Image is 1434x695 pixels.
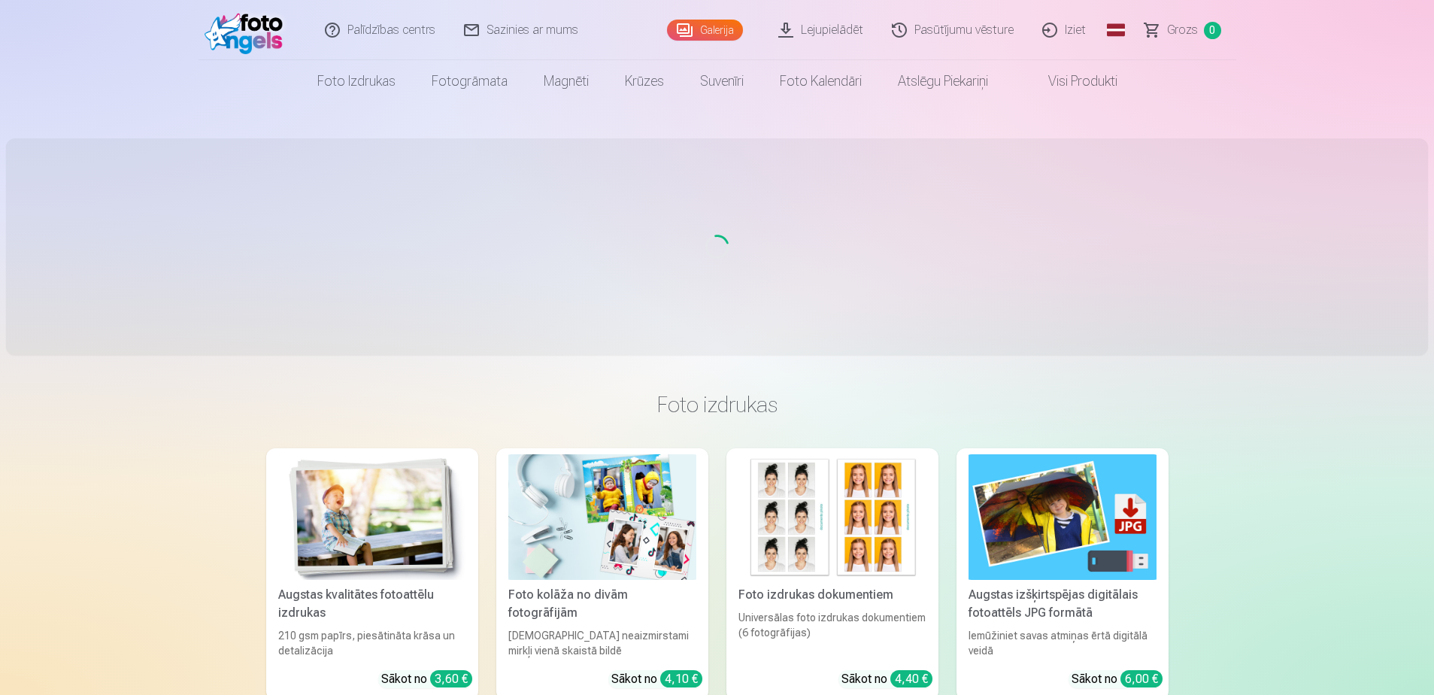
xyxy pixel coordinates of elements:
div: 210 gsm papīrs, piesātināta krāsa un detalizācija [272,628,472,658]
div: Augstas kvalitātes fotoattēlu izdrukas [272,586,472,622]
a: Foto kalendāri [762,60,880,102]
h3: Foto izdrukas [278,391,1157,418]
img: Foto kolāža no divām fotogrāfijām [508,454,696,580]
div: 4,40 € [890,670,932,687]
div: Sākot no [381,670,472,688]
a: Suvenīri [682,60,762,102]
a: Krūzes [607,60,682,102]
span: 0 [1204,22,1221,39]
div: 6,00 € [1120,670,1163,687]
div: 4,10 € [660,670,702,687]
img: Augstas kvalitātes fotoattēlu izdrukas [278,454,466,580]
span: Grozs [1167,21,1198,39]
div: [DEMOGRAPHIC_DATA] neaizmirstami mirkļi vienā skaistā bildē [502,628,702,658]
a: Fotogrāmata [414,60,526,102]
div: Iemūžiniet savas atmiņas ērtā digitālā veidā [963,628,1163,658]
a: Atslēgu piekariņi [880,60,1006,102]
div: Augstas izšķirtspējas digitālais fotoattēls JPG formātā [963,586,1163,622]
img: Augstas izšķirtspējas digitālais fotoattēls JPG formātā [969,454,1157,580]
a: Magnēti [526,60,607,102]
img: /fa1 [205,6,291,54]
a: Galerija [667,20,743,41]
div: Sākot no [1072,670,1163,688]
div: Sākot no [841,670,932,688]
div: Universālas foto izdrukas dokumentiem (6 fotogrāfijas) [732,610,932,658]
div: 3,60 € [430,670,472,687]
div: Foto kolāža no divām fotogrāfijām [502,586,702,622]
div: Foto izdrukas dokumentiem [732,586,932,604]
a: Foto izdrukas [299,60,414,102]
img: Foto izdrukas dokumentiem [738,454,926,580]
a: Visi produkti [1006,60,1135,102]
div: Sākot no [611,670,702,688]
